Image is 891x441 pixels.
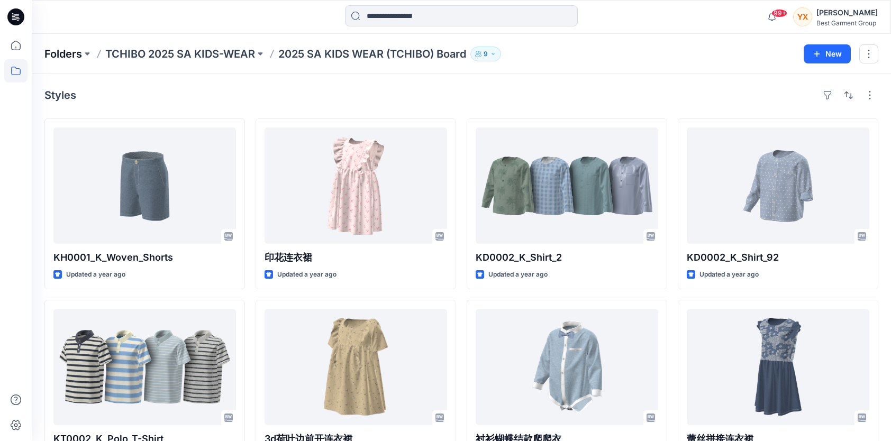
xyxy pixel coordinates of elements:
[265,309,447,425] a: 3d荷叶边前开连衣裙
[484,48,488,60] p: 9
[470,47,501,61] button: 9
[687,127,869,244] a: KD0002_K_Shirt_92
[476,250,658,265] p: KD0002_K_Shirt_2
[44,89,76,102] h4: Styles
[476,127,658,244] a: KD0002_K_Shirt_2
[804,44,851,63] button: New
[53,127,236,244] a: KH0001_K_Woven_Shorts
[277,269,337,280] p: Updated a year ago
[44,47,82,61] a: Folders
[66,269,125,280] p: Updated a year ago
[53,309,236,425] a: KT0002_K_Polo_T-Shirt_
[278,47,466,61] p: 2025 SA KIDS WEAR (TCHIBO) Board
[265,250,447,265] p: 印花连衣裙
[105,47,255,61] a: TCHIBO 2025 SA KIDS-WEAR
[816,19,878,27] div: Best Garment Group
[771,9,787,17] span: 99+
[793,7,812,26] div: YX
[699,269,759,280] p: Updated a year ago
[687,309,869,425] a: 蕾丝拼接连衣裙
[816,6,878,19] div: [PERSON_NAME]
[687,250,869,265] p: KD0002_K_Shirt_92
[488,269,548,280] p: Updated a year ago
[53,250,236,265] p: KH0001_K_Woven_Shorts
[265,127,447,244] a: 印花连衣裙
[476,309,658,425] a: 衬衫蝴蝶结款爬爬衣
